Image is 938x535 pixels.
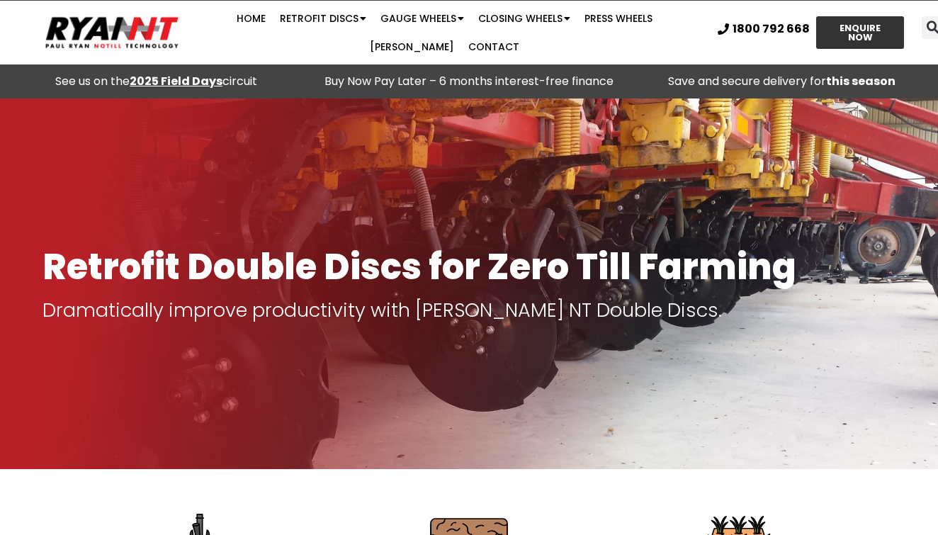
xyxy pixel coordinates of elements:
[471,4,577,33] a: Closing Wheels
[461,33,526,61] a: Contact
[718,23,810,35] a: 1800 792 668
[273,4,373,33] a: Retrofit Discs
[363,33,461,61] a: [PERSON_NAME]
[130,73,222,89] a: 2025 Field Days
[577,4,660,33] a: Press Wheels
[7,72,305,91] div: See us on the circuit
[43,11,182,55] img: Ryan NT logo
[816,16,905,49] a: ENQUIRE NOW
[829,23,892,42] span: ENQUIRE NOW
[230,4,273,33] a: Home
[373,4,471,33] a: Gauge Wheels
[182,4,708,61] nav: Menu
[633,72,931,91] p: Save and secure delivery for
[320,72,618,91] p: Buy Now Pay Later – 6 months interest-free finance
[826,73,895,89] strong: this season
[43,247,895,286] h1: Retrofit Double Discs for Zero Till Farming
[43,300,895,320] p: Dramatically improve productivity with [PERSON_NAME] NT Double Discs.
[733,23,810,35] span: 1800 792 668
